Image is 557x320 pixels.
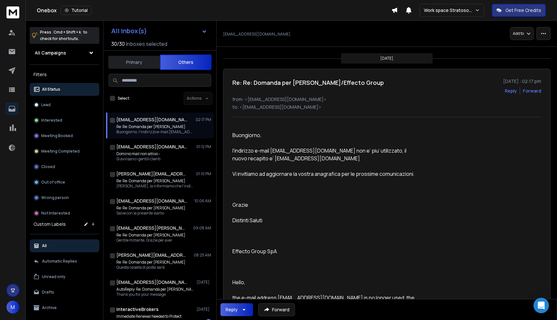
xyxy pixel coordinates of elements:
p: [DATE] [197,307,211,312]
p: Dominio mail non attivo - [116,151,161,156]
button: Meeting Completed [30,145,99,158]
p: 09:08 AM [193,225,211,231]
h3: Inboxes selected [126,40,167,48]
div: Open Intercom Messenger [533,298,549,313]
button: Meeting Booked [30,129,99,142]
p: 08:25 AM [194,253,211,258]
p: Re: Re: Domanda per [PERSON_NAME] [116,260,185,265]
p: All Status [42,87,60,92]
p: Lead [41,102,51,107]
p: Not Interested [41,211,70,216]
p: Work space Stratosoftware [424,7,475,14]
h1: [EMAIL_ADDRESS][DOMAIN_NAME] [116,198,187,204]
p: Thank you for your message. [116,292,194,297]
p: Interested [41,118,62,123]
button: All Campaigns [30,46,99,59]
h1: [PERSON_NAME][EMAIL_ADDRESS][DOMAIN_NAME] [116,252,187,258]
button: Archive [30,301,99,314]
h3: Filters [30,70,99,79]
p: Re: Re: Domanda per [PERSON_NAME] [116,205,185,211]
p: Unread only [42,274,65,279]
h3: Custom Labels [34,221,66,227]
button: Tutorial [61,6,92,15]
button: Lead [30,98,99,111]
button: Interested [30,114,99,127]
p: Get Free Credits [505,7,541,14]
button: Others [160,55,211,70]
button: Reply [220,303,253,316]
h1: [PERSON_NAME][EMAIL_ADDRESS][DOMAIN_NAME] [116,171,187,177]
p: Wrong person [41,195,69,200]
button: Unread only [30,270,99,283]
h1: [EMAIL_ADDRESS][DOMAIN_NAME] [116,116,187,123]
button: All [30,239,99,252]
label: Select [118,96,129,101]
p: [EMAIL_ADDRESS][DOMAIN_NAME] [223,32,290,37]
p: Re: Re: Domanda per [PERSON_NAME] [116,233,185,238]
h1: [EMAIL_ADDRESS][PERSON_NAME][DOMAIN_NAME] [116,225,187,231]
p: [DATE] [380,56,393,61]
h1: [EMAIL_ADDRESS][DOMAIN_NAME] [116,144,187,150]
button: Not Interested [30,207,99,220]
button: M [6,301,19,314]
p: 02:17 PM [196,117,211,122]
button: All Inbox(s) [106,25,212,37]
p: 10:06 AM [194,198,211,204]
p: from: <[EMAIL_ADDRESS][DOMAIN_NAME]> [232,96,541,103]
button: Wrong person [30,191,99,204]
p: All [42,243,47,248]
p: AutoReply: Re: Domanda per [PERSON_NAME] [116,287,194,292]
p: Out of office [41,180,65,185]
p: Re: Re: Domanda per [PERSON_NAME] [116,124,194,129]
span: 30 / 30 [111,40,125,48]
p: 01:10 PM [196,171,211,176]
button: Reply [505,88,517,94]
p: 01:12 PM [196,144,211,149]
button: Drafts [30,286,99,299]
p: Automatic Replies [42,259,77,264]
p: Archive [42,305,57,310]
button: Get Free Credits [492,4,546,17]
p: Si avvisano i gentili clienti [116,156,161,162]
p: Buongiorno, l'indirizzo e-mail [EMAIL_ADDRESS][DOMAIN_NAME] non [116,129,194,135]
button: Out of office [30,176,99,189]
div: Onebox [37,6,391,15]
button: Automatic Replies [30,255,99,268]
p: Drafts [42,290,54,295]
button: Primary [108,55,160,69]
p: to: <[EMAIL_ADDRESS][DOMAIN_NAME]> [232,104,541,110]
p: [DATE] : 02:17 pm [503,78,541,85]
p: Meeting Completed [41,149,80,154]
div: Reply [226,306,238,313]
h1: [EMAIL_ADDRESS][DOMAIN_NAME] [116,279,187,285]
span: Cmd + Shift + k [53,28,82,36]
h1: All Campaigns [35,50,66,56]
h1: All Inbox(s) [111,28,147,34]
p: Immediate Renewal Needed to Protect [116,314,187,319]
button: All Status [30,83,99,96]
p: Re: Re: Domanda per [PERSON_NAME] [116,178,194,184]
h1: InteractiveBrokers [116,306,159,313]
p: Closed [41,164,55,169]
p: Add to [513,31,524,36]
p: [DATE] [197,280,211,285]
button: Closed [30,160,99,173]
p: Gentile mittente, Grazie per aver [116,238,185,243]
p: Meeting Booked [41,133,73,138]
p: [PERSON_NAME], la informiamo che l'indirizzo [116,184,194,189]
p: Salve con la presente siamo [116,211,185,216]
p: Press to check for shortcuts. [40,29,87,42]
button: Forward [258,303,295,316]
p: Questa casella di posta sarà [116,265,185,270]
h1: Re: Re: Domanda per [PERSON_NAME]/Effecto Group [232,78,384,87]
div: Forward [523,88,541,94]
